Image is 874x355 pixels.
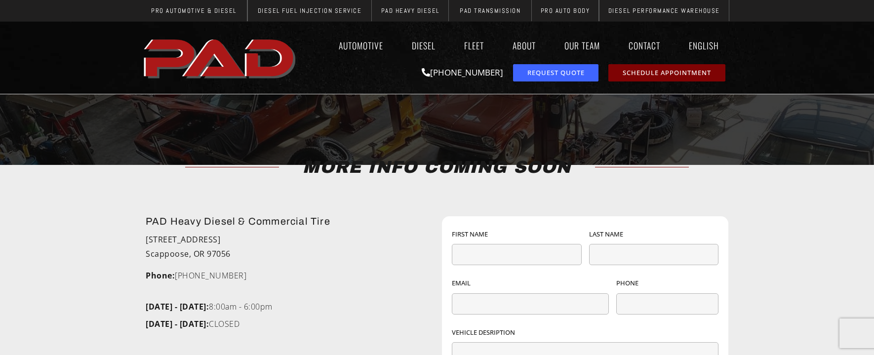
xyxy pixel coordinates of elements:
span: [STREET_ADDRESS] [146,234,220,245]
b: [DATE] - [DATE]: [146,301,209,312]
a: Our Team [555,34,609,57]
a: Diesel [402,34,445,57]
label: Email [452,275,471,293]
strong: Phone: [146,270,175,281]
nav: Menu [301,34,733,57]
span: Pro Automotive & Diesel [151,7,237,14]
span: [PHONE_NUMBER] [146,270,246,281]
label: Last Name [589,226,623,244]
span: PAD Transmission [460,7,520,14]
label: Phone [616,275,638,293]
img: The image shows the word "PAD" in bold, red, uppercase letters with a slight shadow effect. [141,31,301,84]
a: Automotive [329,34,393,57]
a: Contact [619,34,670,57]
span: 8:00am - 6:00pm [146,299,273,315]
span: CLOSED [146,316,239,332]
span: Pro Auto Body [541,7,590,14]
a: Fleet [455,34,493,57]
a: [PHONE_NUMBER] [422,67,503,78]
label: First Name [452,226,488,244]
span: Scappoose, OR 97056 [146,248,231,260]
span: Schedule Appointment [623,70,711,76]
span: Diesel Fuel Injection Service [258,7,362,14]
a: About [503,34,545,57]
label: Vehicle Desription [452,324,515,342]
span: Diesel Performance Warehouse [608,7,720,14]
a: request a service or repair quote [513,64,598,81]
h2: More Info Coming Soon [303,158,571,176]
span: PAD Heavy Diesel [381,7,439,14]
a: Phone:[PHONE_NUMBER] [146,270,432,281]
a: English [679,34,733,57]
a: schedule repair or service appointment [608,64,725,81]
h2: PAD Heavy Diesel & Commercial Tire [146,211,432,231]
b: [DATE] - [DATE]: [146,318,209,329]
span: Request Quote [527,70,585,76]
a: pro automotive and diesel home page [141,31,301,84]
